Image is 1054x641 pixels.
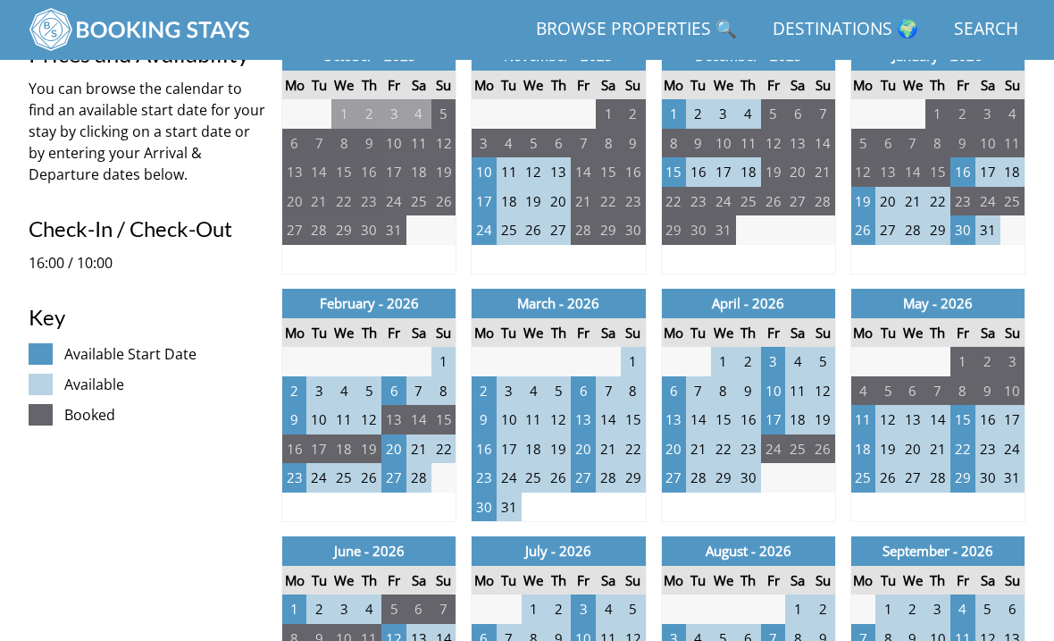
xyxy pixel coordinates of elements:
[282,405,307,434] td: 9
[1000,434,1025,464] td: 24
[306,129,331,158] td: 7
[306,318,331,348] th: Tu
[472,71,497,100] th: Mo
[522,71,547,100] th: We
[546,157,571,187] td: 13
[686,405,711,434] td: 14
[406,187,431,216] td: 25
[381,215,406,245] td: 31
[331,376,356,406] td: 4
[711,187,736,216] td: 24
[546,129,571,158] td: 6
[1000,347,1025,376] td: 3
[522,376,547,406] td: 4
[711,405,736,434] td: 15
[331,129,356,158] td: 8
[621,129,646,158] td: 9
[621,215,646,245] td: 30
[950,405,975,434] td: 15
[381,187,406,216] td: 24
[406,434,431,464] td: 21
[661,157,686,187] td: 15
[761,71,786,100] th: Fr
[810,71,835,100] th: Su
[29,41,267,66] h2: Prices and Availability
[356,129,381,158] td: 9
[975,129,1000,158] td: 10
[925,187,950,216] td: 22
[306,434,331,464] td: 17
[661,71,686,100] th: Mo
[331,215,356,245] td: 29
[900,129,925,158] td: 7
[900,71,925,100] th: We
[761,318,786,348] th: Fr
[356,99,381,129] td: 2
[431,434,456,464] td: 22
[472,463,497,493] td: 23
[785,187,810,216] td: 27
[950,318,975,348] th: Fr
[331,405,356,434] td: 11
[497,187,522,216] td: 18
[621,405,646,434] td: 15
[571,376,596,406] td: 6
[975,405,1000,434] td: 16
[900,215,925,245] td: 28
[356,71,381,100] th: Th
[875,405,900,434] td: 12
[686,99,711,129] td: 2
[522,318,547,348] th: We
[785,129,810,158] td: 13
[306,215,331,245] td: 28
[900,405,925,434] td: 13
[356,187,381,216] td: 23
[621,434,646,464] td: 22
[306,187,331,216] td: 21
[711,129,736,158] td: 10
[381,463,406,493] td: 27
[686,215,711,245] td: 30
[282,318,307,348] th: Mo
[306,376,331,406] td: 3
[522,187,547,216] td: 19
[406,99,431,129] td: 4
[522,405,547,434] td: 11
[736,376,761,406] td: 9
[472,289,646,318] th: March - 2026
[975,215,1000,245] td: 31
[497,376,522,406] td: 3
[356,376,381,406] td: 5
[950,376,975,406] td: 8
[64,404,267,426] dd: Booked
[356,463,381,493] td: 26
[571,71,596,100] th: Fr
[472,187,497,216] td: 17
[850,215,875,245] td: 26
[282,463,307,493] td: 23
[29,217,267,240] h3: Check-In / Check-Out
[785,376,810,406] td: 11
[571,318,596,348] th: Fr
[850,157,875,187] td: 12
[975,187,1000,216] td: 24
[497,463,522,493] td: 24
[621,157,646,187] td: 16
[1000,187,1025,216] td: 25
[925,99,950,129] td: 1
[472,157,497,187] td: 10
[810,318,835,348] th: Su
[596,318,621,348] th: Sa
[621,347,646,376] td: 1
[282,376,307,406] td: 2
[736,99,761,129] td: 4
[1000,99,1025,129] td: 4
[522,157,547,187] td: 12
[381,376,406,406] td: 6
[546,71,571,100] th: Th
[621,318,646,348] th: Su
[686,157,711,187] td: 16
[1000,71,1025,100] th: Su
[621,187,646,216] td: 23
[331,99,356,129] td: 1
